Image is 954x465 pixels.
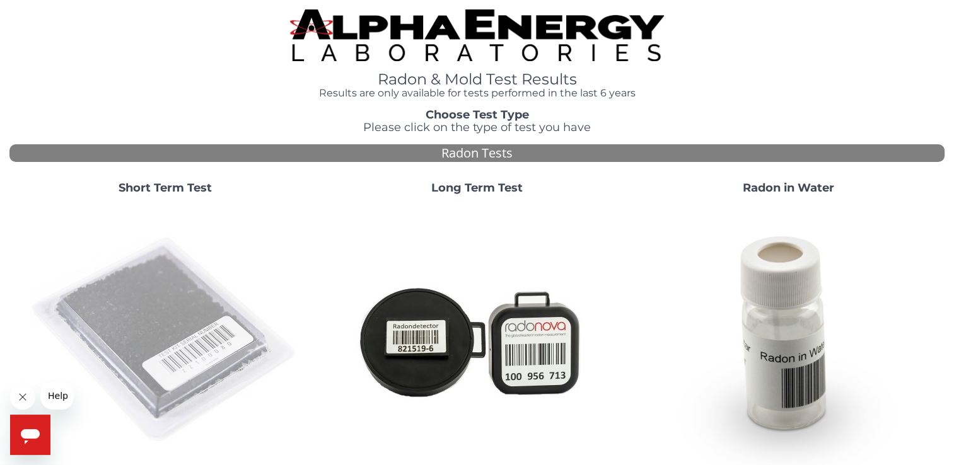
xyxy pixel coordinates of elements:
[9,144,945,163] div: Radon Tests
[363,120,591,134] span: Please click on the type of test you have
[426,108,529,122] strong: Choose Test Type
[10,415,50,455] iframe: Button to launch messaging window
[290,88,664,99] h4: Results are only available for tests performed in the last 6 years
[431,181,523,195] strong: Long Term Test
[10,384,35,410] iframe: Close message
[743,181,834,195] strong: Radon in Water
[290,71,664,88] h1: Radon & Mold Test Results
[290,9,664,61] img: TightCrop.jpg
[40,382,74,410] iframe: Message from company
[119,181,212,195] strong: Short Term Test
